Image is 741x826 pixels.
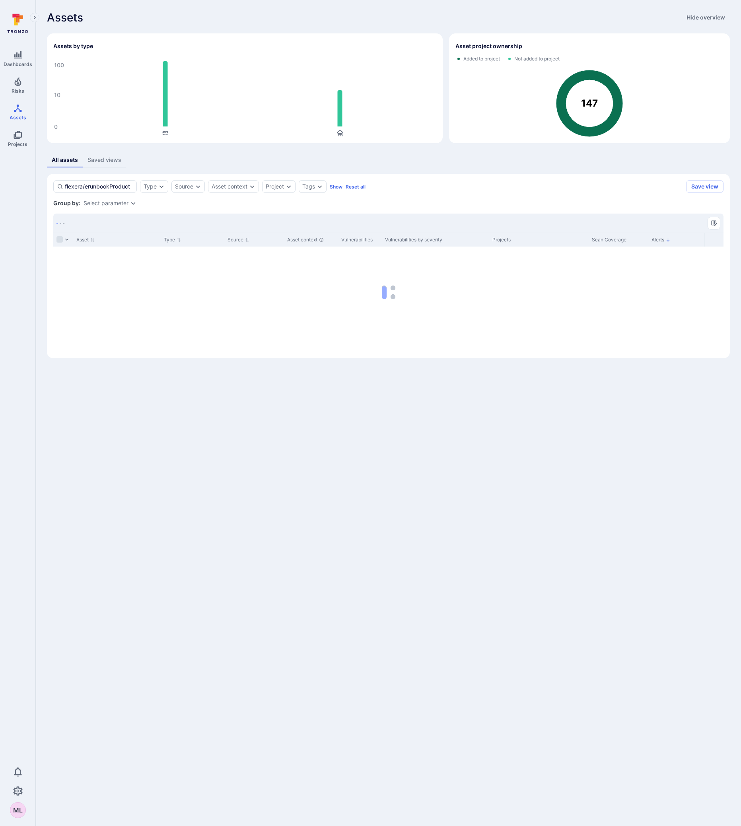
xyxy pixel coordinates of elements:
[164,237,181,243] button: Sort by Type
[686,180,723,193] button: Save view
[10,802,26,818] div: Martin Löwenberg
[76,237,95,243] button: Sort by Asset
[32,14,37,21] i: Expand navigation menu
[319,237,324,242] div: Automatically discovered context associated with the asset
[463,56,500,62] span: Added to project
[302,183,315,190] button: Tags
[158,183,165,190] button: Expand dropdown
[54,62,64,68] text: 100
[54,123,58,130] text: 0
[12,88,24,94] span: Risks
[249,183,255,190] button: Expand dropdown
[130,200,136,206] button: Expand dropdown
[652,237,670,243] button: Sort by Alerts
[666,236,670,244] p: Sorted by: Alphabetically (Z-A)
[88,156,121,164] div: Saved views
[53,42,93,50] h2: Assets by type
[10,115,26,120] span: Assets
[682,11,730,24] button: Hide overview
[341,236,379,243] div: Vulnerabilities
[581,98,598,109] text: 147
[41,27,730,143] div: Assets overview
[30,13,39,22] button: Expand navigation menu
[54,91,60,98] text: 10
[455,42,522,50] h2: Asset project ownership
[52,156,78,164] div: All assets
[346,184,366,190] button: Reset all
[212,183,247,190] button: Asset context
[492,236,585,243] div: Projects
[175,183,193,190] button: Source
[8,141,27,147] span: Projects
[514,56,560,62] span: Not added to project
[287,236,335,243] div: Asset context
[84,200,136,206] div: grouping parameters
[266,183,284,190] button: Project
[4,61,32,67] span: Dashboards
[330,184,342,190] button: Show
[385,236,486,243] div: Vulnerabilities by severity
[317,183,323,190] button: Expand dropdown
[84,200,128,206] button: Select parameter
[195,183,201,190] button: Expand dropdown
[592,236,645,243] div: Scan Coverage
[708,217,720,229] button: Manage columns
[10,802,26,818] button: ML
[228,237,249,243] button: Sort by Source
[47,11,83,24] span: Assets
[56,223,64,224] img: Loading...
[286,183,292,190] button: Expand dropdown
[47,153,730,167] div: assets tabs
[144,183,157,190] button: Type
[65,183,133,190] input: Search asset
[53,199,80,207] span: Group by:
[56,236,63,243] span: Select all rows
